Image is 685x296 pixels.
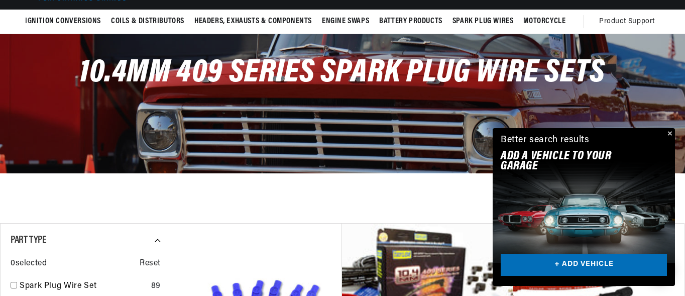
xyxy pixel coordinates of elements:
span: Headers, Exhausts & Components [194,16,312,27]
summary: Engine Swaps [317,10,374,33]
summary: Battery Products [374,10,447,33]
span: Reset [140,257,161,270]
span: 10.4mm 409 Series Spark Plug Wire Sets [80,57,605,89]
summary: Coils & Distributors [106,10,189,33]
div: Better search results [501,133,590,148]
summary: Product Support [599,10,660,34]
a: + ADD VEHICLE [501,254,667,276]
span: Part Type [11,235,46,245]
span: Engine Swaps [322,16,369,27]
h2: Add A VEHICLE to your garage [501,151,642,172]
summary: Headers, Exhausts & Components [189,10,317,33]
summary: Spark Plug Wires [447,10,519,33]
span: Product Support [599,16,655,27]
button: Close [663,128,675,140]
span: Spark Plug Wires [452,16,514,27]
div: 89 [151,280,161,293]
summary: Ignition Conversions [25,10,106,33]
span: Ignition Conversions [25,16,101,27]
span: 0 selected [11,257,47,270]
span: Coils & Distributors [111,16,184,27]
summary: Motorcycle [518,10,570,33]
span: Motorcycle [523,16,565,27]
span: Battery Products [379,16,442,27]
a: Spark Plug Wire Set [20,280,147,293]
